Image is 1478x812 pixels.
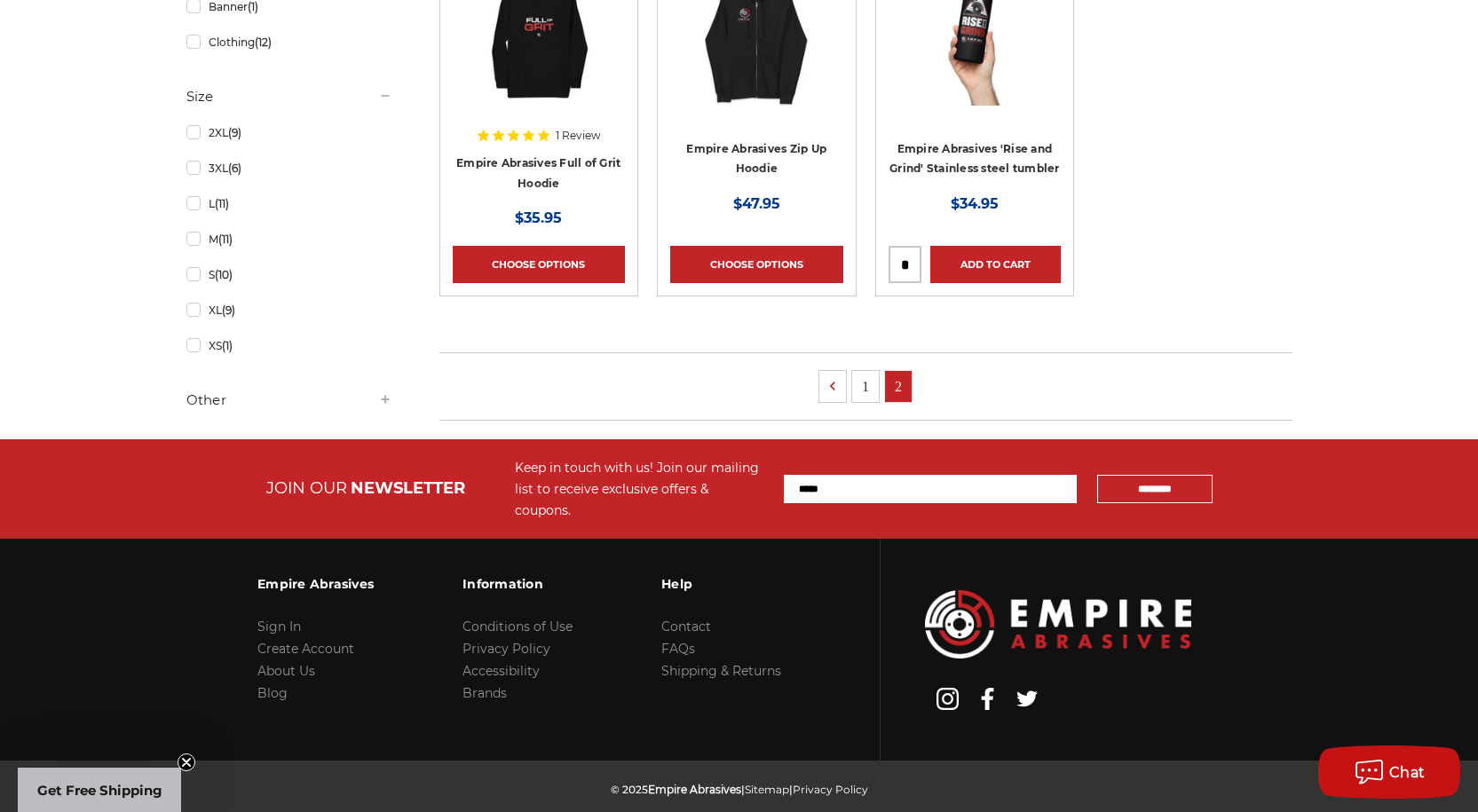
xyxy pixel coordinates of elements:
span: Chat [1389,764,1426,781]
button: Chat [1318,745,1460,799]
a: Create Account [257,641,354,657]
span: $35.95 [515,209,562,226]
a: Add to Cart [930,246,1061,283]
a: Empire Abrasives Zip Up Hoodie [686,142,826,176]
a: Privacy Policy [793,783,868,796]
span: (12) [255,35,272,49]
a: S [186,259,392,290]
span: (9) [222,304,235,317]
span: $34.95 [951,195,999,212]
img: Empire Abrasives Logo Image [925,590,1191,658]
span: (1) [222,339,233,352]
h5: Size [186,86,392,107]
a: Privacy Policy [462,641,550,657]
a: Contact [661,619,711,635]
a: Empire Abrasives 'Rise and Grind' Stainless steel tumbler [889,142,1060,176]
span: (9) [228,126,241,139]
span: Empire Abrasives [648,783,741,796]
a: M [186,224,392,255]
button: Close teaser [178,753,195,771]
a: Clothing [186,27,392,58]
span: Get Free Shipping [37,782,162,799]
span: (6) [228,162,241,175]
span: NEWSLETTER [351,478,465,498]
a: XS [186,330,392,361]
h3: Information [462,565,573,603]
a: Empire Abrasives Full of Grit Hoodie [456,156,620,190]
h3: Empire Abrasives [257,565,374,603]
div: Get Free ShippingClose teaser [18,768,181,812]
h5: Other [186,390,392,411]
a: 1 [852,371,879,402]
a: Brands [462,685,507,701]
p: © 2025 | | [611,778,868,800]
a: FAQs [661,641,695,657]
a: Choose Options [453,246,625,283]
a: Shipping & Returns [661,663,781,679]
span: (11) [218,233,233,246]
a: XL [186,295,392,326]
a: Sign In [257,619,301,635]
span: $47.95 [733,195,780,212]
a: L [186,188,392,219]
span: (10) [215,268,233,281]
span: (11) [215,197,229,210]
a: Choose Options [670,246,842,283]
a: 3XL [186,153,392,184]
div: Keep in touch with us! Join our mailing list to receive exclusive offers & coupons. [515,457,766,521]
a: Accessibility [462,663,540,679]
a: Sitemap [745,783,789,796]
a: 2 [885,371,912,402]
a: Blog [257,685,288,701]
h3: Help [661,565,781,603]
span: JOIN OUR [266,478,347,498]
a: 2XL [186,117,392,148]
a: About Us [257,663,315,679]
span: 1 Review [556,130,601,141]
a: Conditions of Use [462,619,573,635]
